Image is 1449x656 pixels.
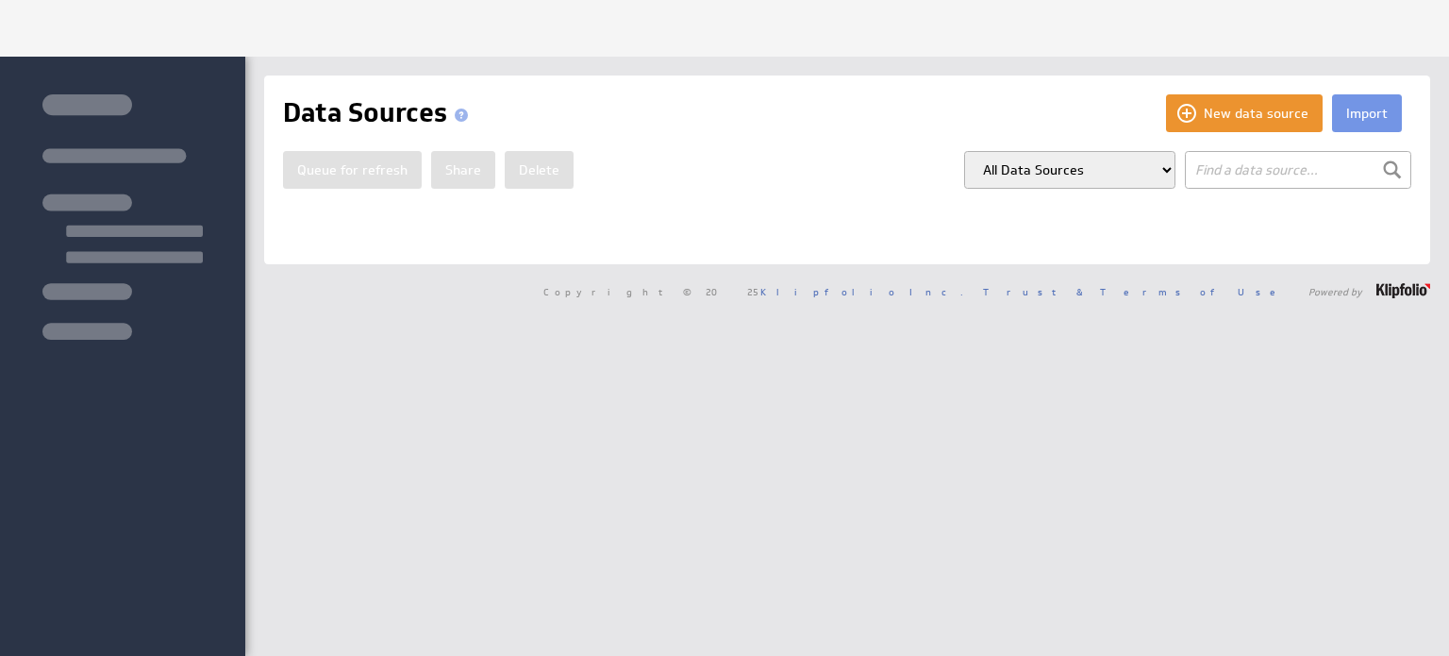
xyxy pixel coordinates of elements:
[1166,94,1323,132] button: New data source
[283,151,422,189] button: Queue for refresh
[1308,287,1362,296] span: Powered by
[760,285,963,298] a: Klipfolio Inc.
[983,285,1289,298] a: Trust & Terms of Use
[1185,151,1411,189] input: Find a data source...
[42,94,203,340] img: skeleton-sidenav.svg
[1332,94,1402,132] button: Import
[505,151,574,189] button: Delete
[543,287,963,296] span: Copyright © 2025
[283,94,475,132] h1: Data Sources
[1376,283,1430,298] img: logo-footer.png
[431,151,495,189] button: Share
